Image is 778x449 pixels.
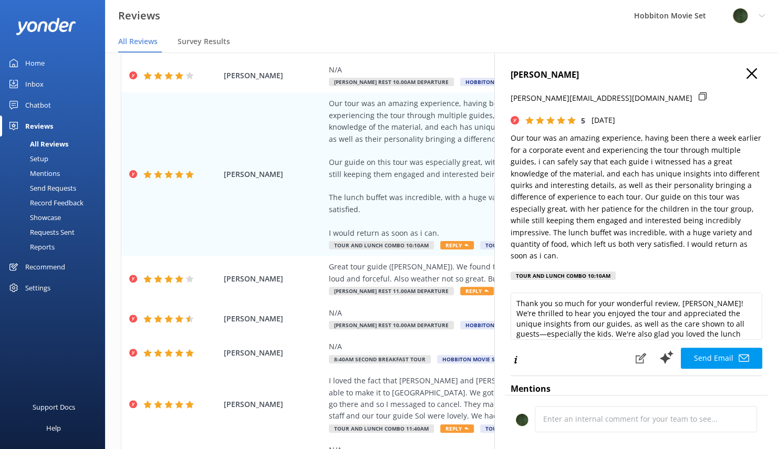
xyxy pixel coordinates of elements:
[224,313,324,325] span: [PERSON_NAME]
[437,355,578,363] span: Hobbiton Movie Set Second Breakfast Tour
[6,181,76,195] div: Send Requests
[460,78,546,86] span: Hobbiton Movie Set Tour
[118,7,160,24] h3: Reviews
[224,169,324,180] span: [PERSON_NAME]
[681,348,762,369] button: Send Email
[515,413,528,426] img: 34-1720495293.png
[6,225,75,239] div: Requests Sent
[329,355,431,363] span: 8:40am Second Breakfast Tour
[440,424,474,433] span: Reply
[511,293,762,340] textarea: Thank you so much for your wonderful review, [PERSON_NAME]! We’re thrilled to hear you enjoyed th...
[511,92,692,104] p: [PERSON_NAME][EMAIL_ADDRESS][DOMAIN_NAME]
[6,239,55,254] div: Reports
[329,287,454,295] span: [PERSON_NAME] Rest 11.00am Departure
[6,195,105,210] a: Record Feedback
[732,8,748,24] img: 34-1720495293.png
[224,347,324,359] span: [PERSON_NAME]
[329,261,691,285] div: Great tour guide ([PERSON_NAME]). We found the translator for the foreign group on our tour a bit...
[329,424,434,433] span: Tour and Lunch Combo 11:40am
[460,287,494,295] span: Reply
[6,166,60,181] div: Mentions
[6,181,105,195] a: Send Requests
[16,18,76,35] img: yonder-white-logo.png
[329,64,691,76] div: N/A
[33,396,75,417] div: Support Docs
[329,321,454,329] span: [PERSON_NAME] Rest 10.00am Departure
[746,68,757,80] button: Close
[511,272,616,280] div: Tour and Lunch Combo 10:10am
[25,277,50,298] div: Settings
[511,132,762,262] p: Our tour was an amazing experience, having been there a week earlier for a corporate event and ex...
[6,239,105,254] a: Reports
[46,417,61,438] div: Help
[592,114,615,126] p: [DATE]
[6,225,105,239] a: Requests Sent
[6,151,105,166] a: Setup
[224,273,324,285] span: [PERSON_NAME]
[25,74,44,95] div: Inbox
[6,166,105,181] a: Mentions
[224,70,324,81] span: [PERSON_NAME]
[440,241,474,249] span: Reply
[460,321,546,329] span: Hobbiton Movie Set Tour
[25,95,51,116] div: Chatbot
[25,53,45,74] div: Home
[329,307,691,319] div: N/A
[480,241,553,249] span: Tour + Lunch Combo
[224,399,324,410] span: [PERSON_NAME]
[329,375,691,422] div: I loved the fact that [PERSON_NAME] and [PERSON_NAME] went out of their way to make sure we were ...
[25,116,53,137] div: Reviews
[6,137,105,151] a: All Reviews
[6,210,105,225] a: Showcase
[511,68,762,82] h4: [PERSON_NAME]
[6,210,61,225] div: Showcase
[329,78,454,86] span: [PERSON_NAME] Rest 10.00am Departure
[118,36,158,47] span: All Reviews
[6,195,84,210] div: Record Feedback
[329,241,434,249] span: Tour and Lunch Combo 10:10am
[178,36,230,47] span: Survey Results
[329,341,691,352] div: N/A
[6,137,68,151] div: All Reviews
[511,382,762,396] h4: Mentions
[6,151,48,166] div: Setup
[25,256,65,277] div: Recommend
[480,424,553,433] span: Tour + Lunch Combo
[581,116,585,126] span: 5
[329,98,691,239] div: Our tour was an amazing experience, having been there a week earlier for a corporate event and ex...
